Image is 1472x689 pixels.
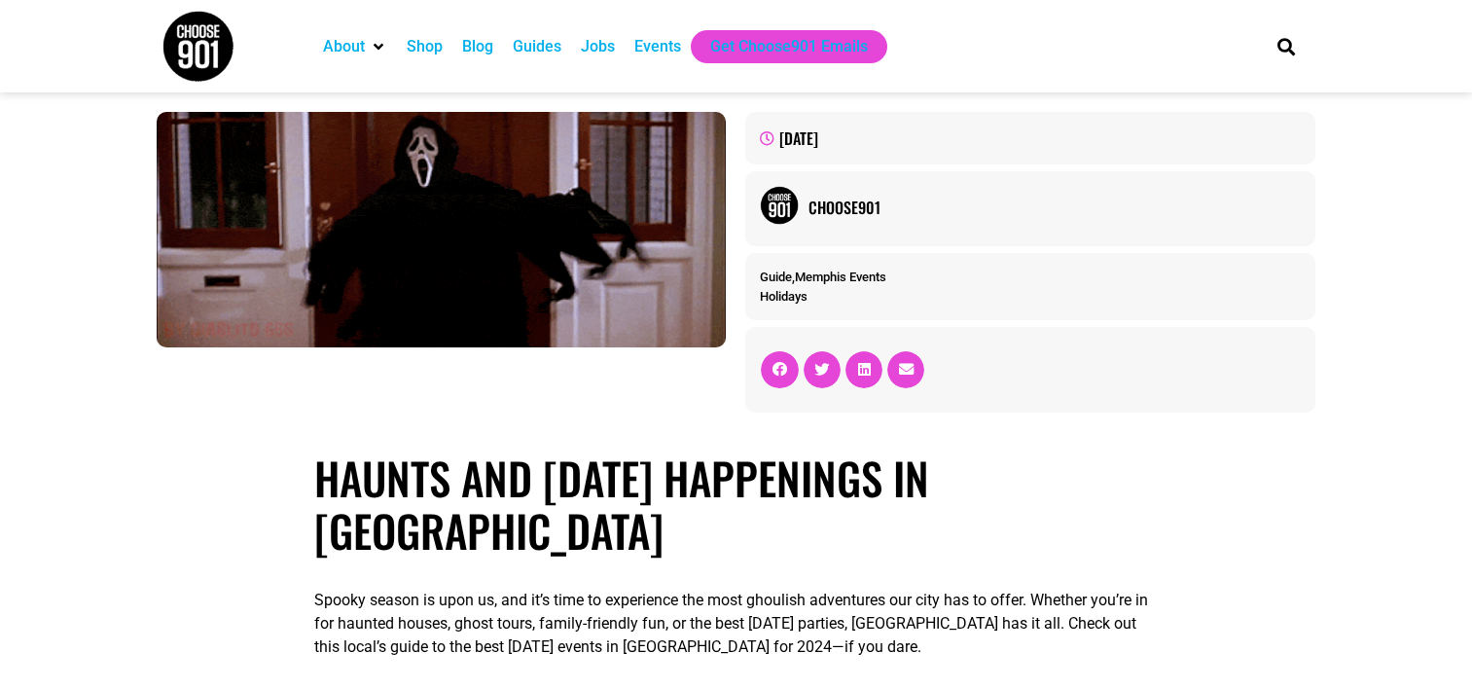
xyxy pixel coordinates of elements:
[634,35,681,58] a: Events
[513,35,561,58] a: Guides
[795,270,886,284] a: Memphis Events
[760,270,792,284] a: Guide
[313,30,397,63] div: About
[760,289,808,304] a: Holidays
[760,186,799,225] img: Picture of Choose901
[314,452,1159,557] h1: Haunts and [DATE] Happenings in [GEOGRAPHIC_DATA]
[760,270,886,284] span: ,
[779,127,818,150] time: [DATE]
[808,196,1300,219] a: Choose901
[710,35,868,58] a: Get Choose901 Emails
[313,30,1243,63] nav: Main nav
[804,351,841,388] div: Share on twitter
[462,35,493,58] a: Blog
[323,35,365,58] a: About
[761,351,798,388] div: Share on facebook
[845,351,882,388] div: Share on linkedin
[407,35,443,58] a: Shop
[314,591,1148,656] span: Spooky season is upon us, and it’s time to experience the most ghoulish adventures our city has t...
[887,351,924,388] div: Share on email
[1270,30,1302,62] div: Search
[581,35,615,58] a: Jobs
